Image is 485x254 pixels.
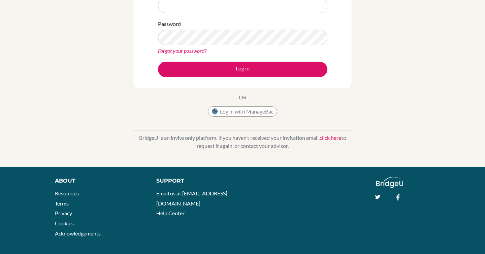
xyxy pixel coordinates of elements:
a: Forgot your password? [158,47,206,54]
p: BridgeU is an invite only platform. If you haven’t received your invitation email, to request it ... [133,134,352,150]
a: Resources [55,190,79,196]
div: Support [156,177,236,185]
button: Log in [158,62,327,77]
a: Privacy [55,210,72,216]
a: Help Center [156,210,185,216]
a: Email us at [EMAIL_ADDRESS][DOMAIN_NAME] [156,190,227,207]
a: Cookies [55,220,74,226]
a: Acknowledgements [55,230,101,236]
img: logo_white@2x-f4f0deed5e89b7ecb1c2cc34c3e3d731f90f0f143d5ea2071677605dd97b5244.png [376,177,403,188]
a: click here [320,134,341,141]
label: Password [158,20,181,28]
button: Log in with ManageBac [208,106,277,117]
a: Terms [55,200,69,207]
p: OR [239,93,247,101]
div: About [55,177,141,185]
